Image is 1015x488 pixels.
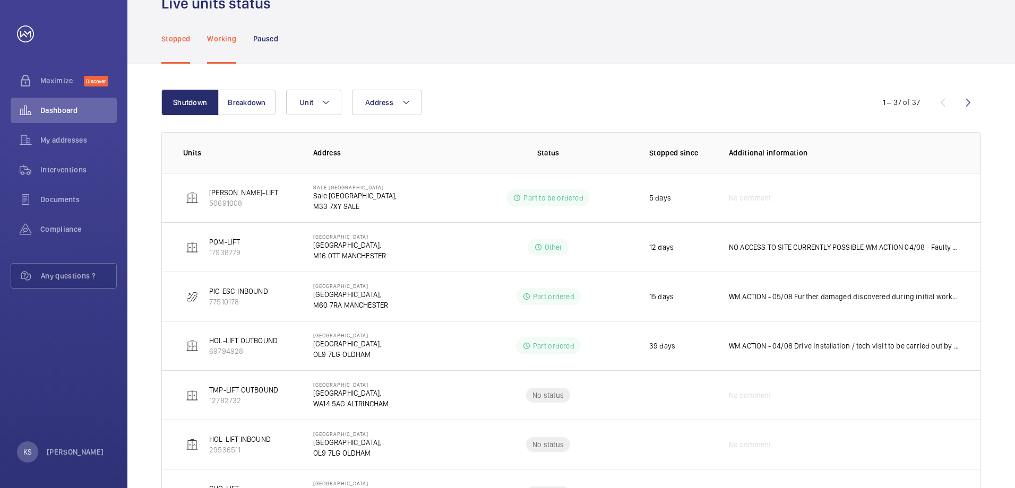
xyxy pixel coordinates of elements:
[313,190,397,201] p: Sale [GEOGRAPHIC_DATA],
[352,90,422,115] button: Address
[313,147,464,158] p: Address
[729,291,959,302] p: WM ACTION - 05/08 Further damaged discovered during initial works. ETA for completion of all work...
[207,33,236,44] p: Working
[649,242,674,252] p: 12 days
[523,193,583,203] p: Part to be ordered
[545,242,563,252] p: Other
[313,431,381,437] p: [GEOGRAPHIC_DATA]
[286,90,341,115] button: Unit
[649,291,674,302] p: 15 days
[313,448,381,458] p: OL9 7LG OLDHAM
[729,439,771,450] span: No comment
[161,90,219,115] button: Shutdown
[313,332,381,338] p: [GEOGRAPHIC_DATA]
[209,385,278,395] p: TMP-LIFT OUTBOUND
[313,437,381,448] p: [GEOGRAPHIC_DATA],
[209,247,240,258] p: 17938779
[313,381,389,388] p: [GEOGRAPHIC_DATA]
[186,241,199,254] img: elevator.svg
[313,250,386,261] p: M16 0TT MANCHESTER
[313,398,389,409] p: WA14 5AG ALTRINCHAM
[532,390,564,400] p: No status
[532,439,564,450] p: No status
[729,242,959,252] p: NO ACCESS TO SITE CURRENTLY POSSIBLE WM ACTION 04/08 - Faulty Board suspected, technical follow u...
[186,339,199,352] img: elevator.svg
[649,193,671,203] p: 5 days
[533,341,574,351] p: Part ordered
[209,286,268,297] p: PIC-ESC-INBOUND
[40,224,117,234] span: Compliance
[313,289,388,300] p: [GEOGRAPHIC_DATA],
[729,390,771,400] span: No comment
[209,445,271,455] p: 29536511
[883,97,920,108] div: 1 – 37 of 37
[186,438,199,451] img: elevator.svg
[313,480,409,486] p: [GEOGRAPHIC_DATA]
[47,447,104,457] p: [PERSON_NAME]
[40,194,117,205] span: Documents
[209,198,278,208] p: 50691008
[209,237,240,247] p: POM-LIFT
[40,135,117,145] span: My addresses
[533,291,574,302] p: Part ordered
[186,389,199,402] img: elevator.svg
[649,147,712,158] p: Stopped since
[23,447,32,457] p: KS
[471,147,624,158] p: Status
[313,201,397,212] p: M33 7XY SALE
[209,346,278,356] p: 69794928
[84,76,108,86] span: Discover
[218,90,276,115] button: Breakdown
[649,341,675,351] p: 39 days
[186,191,199,204] img: elevator.svg
[313,338,381,349] p: [GEOGRAPHIC_DATA],
[729,147,959,158] p: Additional information
[729,341,959,351] p: WM ACTION - 04/08 Drive installation / tech visit to be carried out by end of the week
[41,271,116,281] span: Any questions ?
[40,105,117,116] span: Dashboard
[299,98,313,107] span: Unit
[209,335,278,346] p: HOL-LIFT OUTBOUND
[729,193,771,203] span: No comment
[253,33,278,44] p: Paused
[313,184,397,190] p: Sale [GEOGRAPHIC_DATA]
[313,240,386,250] p: [GEOGRAPHIC_DATA],
[209,297,268,307] p: 77510178
[313,300,388,310] p: M60 7RA MANCHESTER
[161,33,190,44] p: Stopped
[365,98,393,107] span: Address
[313,349,381,360] p: OL9 7LG OLDHAM
[40,164,117,175] span: Interventions
[209,434,271,445] p: HOL-LIFT INBOUND
[209,187,278,198] p: [PERSON_NAME]-LIFT
[313,388,389,398] p: [GEOGRAPHIC_DATA],
[313,283,388,289] p: [GEOGRAPHIC_DATA]
[183,147,296,158] p: Units
[313,233,386,240] p: [GEOGRAPHIC_DATA]
[186,290,199,303] img: escalator.svg
[40,75,84,86] span: Maximize
[209,395,278,406] p: 12782732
